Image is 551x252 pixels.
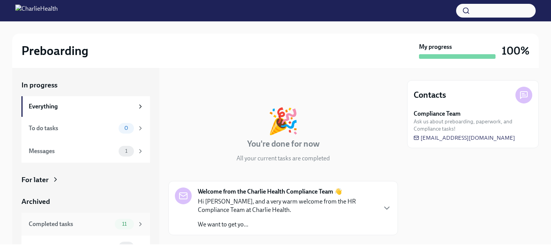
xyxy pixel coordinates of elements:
p: All your current tasks are completed [236,154,330,163]
a: To do tasks0 [21,117,150,140]
span: Ask us about preboarding, paperwork, and Compliance tasks! [414,118,532,132]
a: In progress [21,80,150,90]
h4: Contacts [414,89,446,101]
strong: Welcome from the Charlie Health Compliance Team 👋 [198,187,342,196]
strong: Compliance Team [414,110,461,118]
div: To do tasks [29,124,116,132]
h2: Preboarding [21,43,88,58]
div: Completed tasks [29,220,112,228]
div: For later [21,175,49,185]
div: Everything [29,102,134,111]
div: 🎉 [267,108,299,134]
span: 0 [120,125,133,131]
strong: My progress [419,43,452,51]
p: Hi [PERSON_NAME], and a very warm welcome from the HR Compliance Team at Charlie Health. [198,197,376,214]
a: Completed tasks11 [21,213,150,236]
a: Archived [21,197,150,207]
a: [EMAIL_ADDRESS][DOMAIN_NAME] [414,134,515,142]
h3: 100% [502,44,530,58]
div: Messages [29,243,116,251]
div: Messages [29,147,116,155]
h4: You're done for now [247,138,320,150]
span: 11 [117,221,131,227]
span: 1 [121,148,132,154]
a: For later [21,175,150,185]
img: CharlieHealth [15,5,58,17]
div: In progress [168,80,204,90]
a: Messages1 [21,140,150,163]
p: We want to get yo... [198,220,376,229]
a: Everything [21,96,150,117]
span: 0 [120,244,133,250]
